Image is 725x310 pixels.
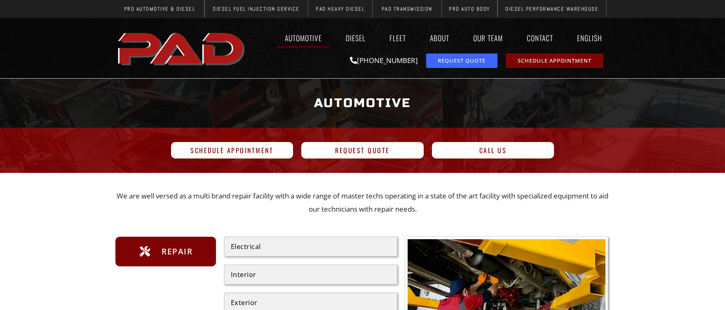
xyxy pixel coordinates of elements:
a: Our Team [465,28,511,47]
div: Exterior [231,299,391,306]
span: Diesel Fuel Injection Service [213,6,300,12]
span: Repair [160,245,192,258]
a: Call Us [432,142,554,158]
span: Request Quote [335,147,390,154]
a: Diesel [338,28,373,47]
span: Pro Automotive & Diesel [124,6,195,12]
a: schedule repair or service appointment [506,54,603,68]
a: English [569,28,610,47]
div: Electrical [231,243,391,250]
a: Contact [519,28,561,47]
a: About [422,28,457,47]
a: Automotive [277,28,330,47]
a: Schedule Appointment [171,142,293,158]
span: Schedule Appointment [190,147,273,154]
span: PAD Transmission [382,6,432,12]
a: pro automotive and diesel home page [115,26,249,70]
nav: Menu [249,28,610,47]
div: Interior [231,271,391,278]
a: Fleet [382,28,414,47]
p: We are well versed as a multi brand repair facility with a wide range of master techs operating i... [115,189,610,216]
span: Pro Auto Body [449,6,490,12]
a: request a service or repair quote [426,54,497,68]
span: Call Us [479,147,507,154]
a: Request Quote [301,142,424,158]
span: PAD Heavy Diesel [316,6,364,12]
img: The image shows the word "PAD" in bold, red, uppercase letters with a slight shadow effect. [115,26,249,70]
span: Request Quote [438,58,486,63]
span: Diesel Performance Warehouse [505,6,598,12]
h1: Automotive [120,88,606,119]
span: Schedule Appointment [518,58,591,63]
a: [PHONE_NUMBER] [350,56,418,65]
